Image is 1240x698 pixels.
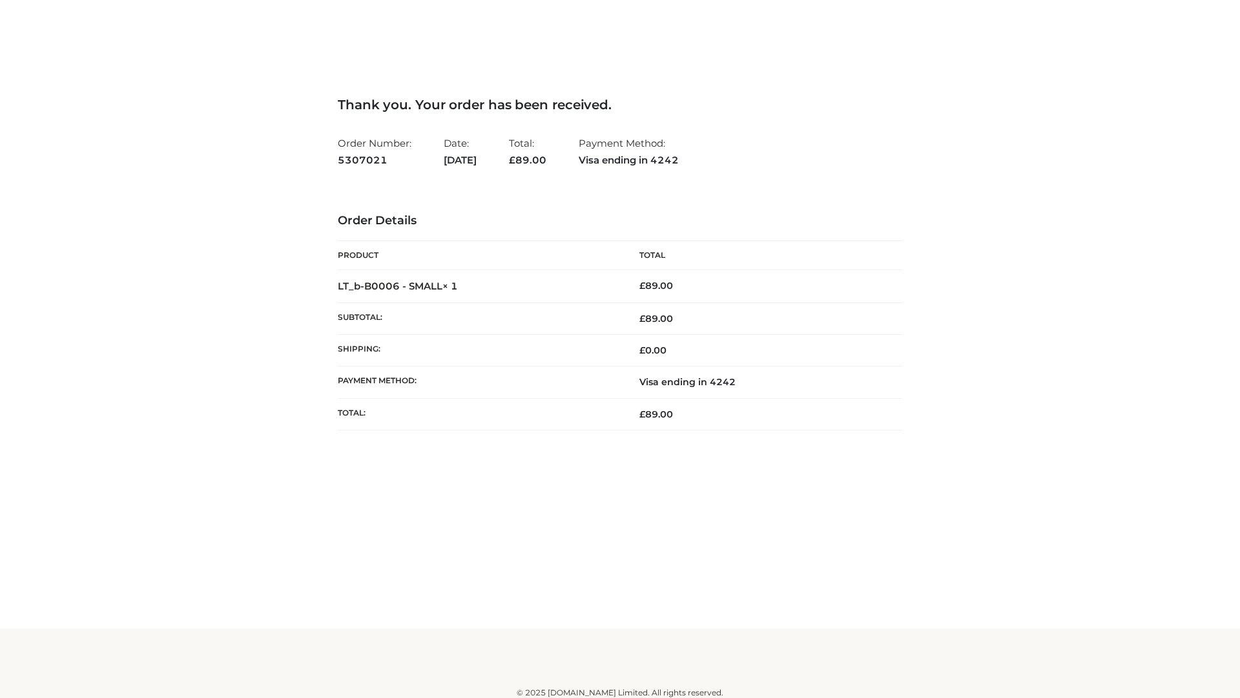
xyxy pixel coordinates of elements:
li: Payment Method: [579,132,679,171]
li: Date: [444,132,477,171]
span: £ [639,344,645,356]
strong: Visa ending in 4242 [579,152,679,169]
span: £ [639,408,645,420]
span: £ [639,280,645,291]
li: Total: [509,132,546,171]
strong: × 1 [442,280,458,292]
h3: Order Details [338,214,902,228]
bdi: 0.00 [639,344,666,356]
strong: [DATE] [444,152,477,169]
span: 89.00 [509,154,546,166]
td: Visa ending in 4242 [620,366,902,398]
th: Total: [338,398,620,430]
th: Product [338,241,620,270]
th: Shipping: [338,335,620,366]
h3: Thank you. Your order has been received. [338,97,902,112]
bdi: 89.00 [639,280,673,291]
strong: LT_b-B0006 - SMALL [338,280,458,292]
th: Payment method: [338,366,620,398]
th: Total [620,241,902,270]
li: Order Number: [338,132,411,171]
strong: 5307021 [338,152,411,169]
span: £ [639,313,645,324]
span: £ [509,154,515,166]
th: Subtotal: [338,302,620,334]
span: 89.00 [639,408,673,420]
span: 89.00 [639,313,673,324]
